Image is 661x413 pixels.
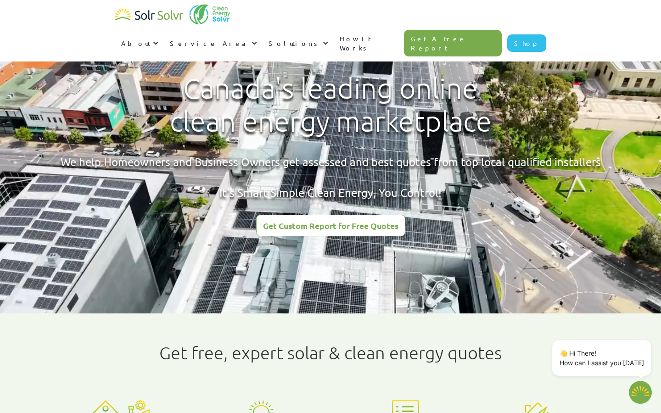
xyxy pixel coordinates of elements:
a: Shop [507,34,546,52]
a: Get Custom Report for Free Quotes [256,215,405,236]
div: Solutions [269,39,320,48]
div: Solutions [262,29,333,57]
button: Open chatbot widget [629,381,652,404]
div: Get Custom Report for Free Quotes [263,222,398,230]
a: Get A Free Report [404,30,502,56]
a: How It Works [333,25,404,61]
img: 1702586718.png [629,381,652,404]
div: About [115,29,163,57]
p: 👋 Hi There! How can I assist you [DATE] [560,348,644,368]
h1: Canada's leading online clean energy marketplace [162,72,499,138]
div: We help Homeowners and Business Owners get assessed and best quotes from top local qualified inst... [61,154,601,201]
h1: Get free, expert solar & clean energy quotes [159,343,502,363]
div: Service Area [163,29,262,57]
div: Service Area [170,39,249,48]
div: About [121,39,151,48]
